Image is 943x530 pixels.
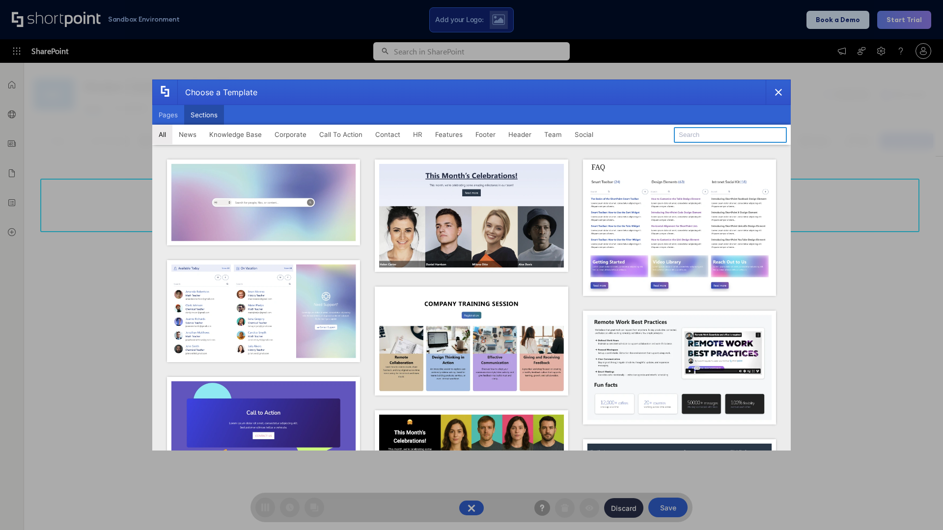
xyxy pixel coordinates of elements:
[184,105,224,125] button: Sections
[429,125,469,144] button: Features
[568,125,600,144] button: Social
[674,127,787,143] input: Search
[469,125,502,144] button: Footer
[268,125,313,144] button: Corporate
[152,79,791,450] div: template selector
[152,125,172,144] button: All
[538,125,568,144] button: Team
[172,125,203,144] button: News
[313,125,369,144] button: Call To Action
[502,125,538,144] button: Header
[152,105,184,125] button: Pages
[894,483,943,530] iframe: Chat Widget
[407,125,429,144] button: HR
[203,125,268,144] button: Knowledge Base
[369,125,407,144] button: Contact
[177,80,257,105] div: Choose a Template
